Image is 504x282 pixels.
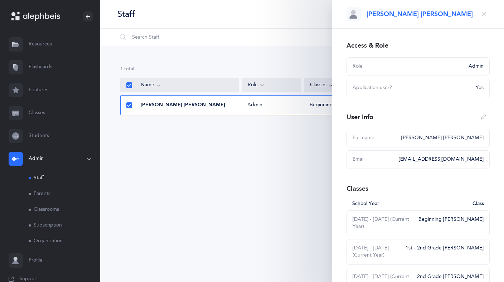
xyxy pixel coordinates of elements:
div: 1 [120,66,484,72]
div: Class [468,200,484,208]
div: User Info [346,113,373,122]
div: Beginning [PERSON_NAME] [418,216,484,223]
div: Beginning [PERSON_NAME]‪, + 3‬ [310,102,385,109]
a: Organization [29,233,100,249]
a: Parents [29,186,100,202]
div: Role [248,81,295,89]
a: Subscription [29,218,100,233]
span: [PERSON_NAME] [PERSON_NAME] [141,102,225,109]
a: Classrooms [29,202,100,218]
span: total [124,66,134,71]
div: Full name [353,135,397,142]
div: [DATE] - [DATE] (Current Year) [353,216,414,230]
div: Classes [310,81,387,89]
div: Admin [242,102,301,109]
div: Access & Role [346,41,388,50]
div: [DATE] - [DATE] (Current Year) [353,245,401,259]
div: Name [141,81,233,89]
div: School Year [352,200,468,208]
div: [PERSON_NAME] [PERSON_NAME] [397,135,484,142]
div: Admin [464,63,484,70]
input: Search Staff [117,29,344,46]
a: Staff [29,170,100,186]
span: Yes [476,85,484,91]
div: 1st - 2nd Grade [PERSON_NAME] [406,245,484,252]
div: Email [353,156,394,163]
div: 2nd Grade [PERSON_NAME] [417,273,484,281]
div: Role [353,63,464,70]
div: Staff [117,8,135,20]
div: Classes [346,184,368,193]
div: [EMAIL_ADDRESS][DOMAIN_NAME] [394,156,484,163]
div: Application user? [353,84,471,92]
span: [PERSON_NAME] [PERSON_NAME] [367,10,473,19]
